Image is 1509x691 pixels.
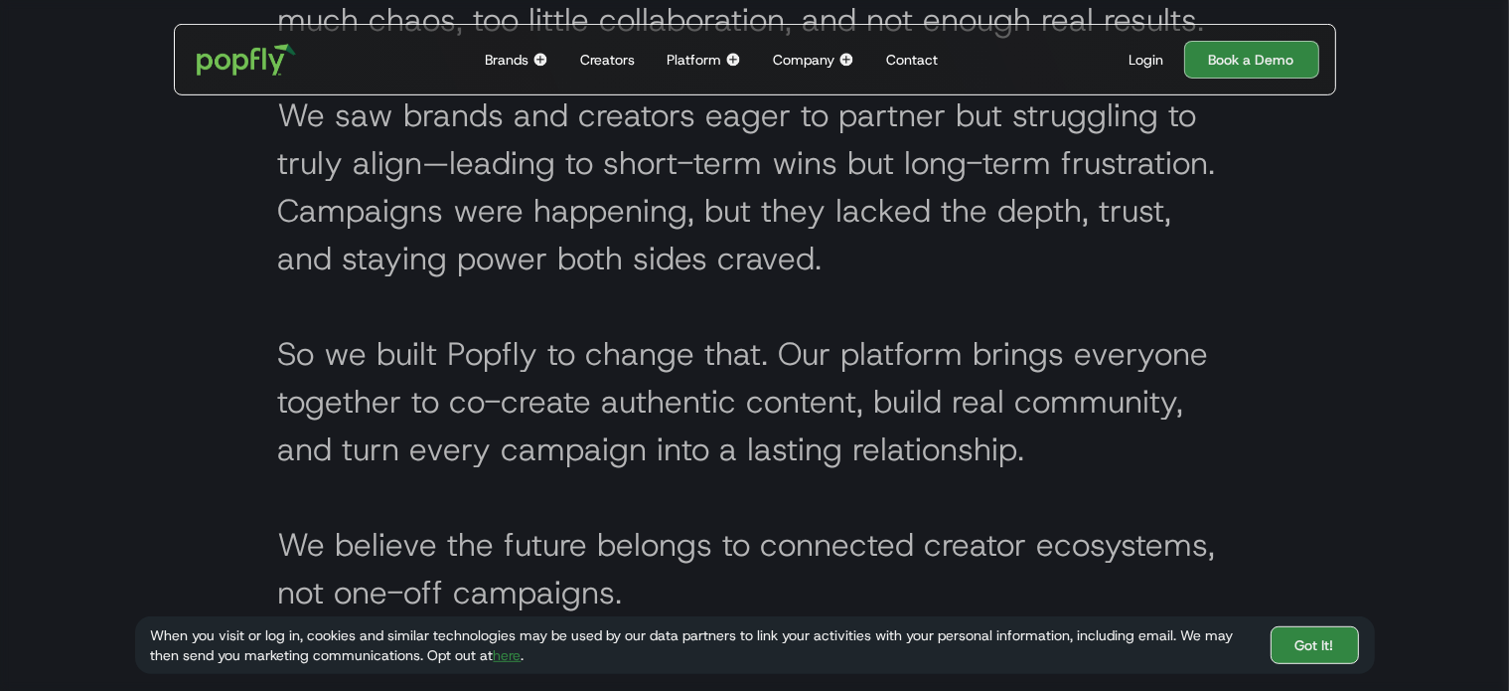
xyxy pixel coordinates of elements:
[886,50,938,70] div: Contact
[667,50,721,70] div: Platform
[572,25,643,94] a: Creators
[485,50,528,70] div: Brands
[494,646,522,664] a: here
[1122,50,1172,70] a: Login
[1271,626,1359,664] a: Got It!
[1184,41,1319,79] a: Book a Demo
[773,50,834,70] div: Company
[1130,50,1164,70] div: Login
[878,25,946,94] a: Contact
[580,50,635,70] div: Creators
[151,625,1255,665] div: When you visit or log in, cookies and similar technologies may be used by our data partners to li...
[183,30,311,89] a: home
